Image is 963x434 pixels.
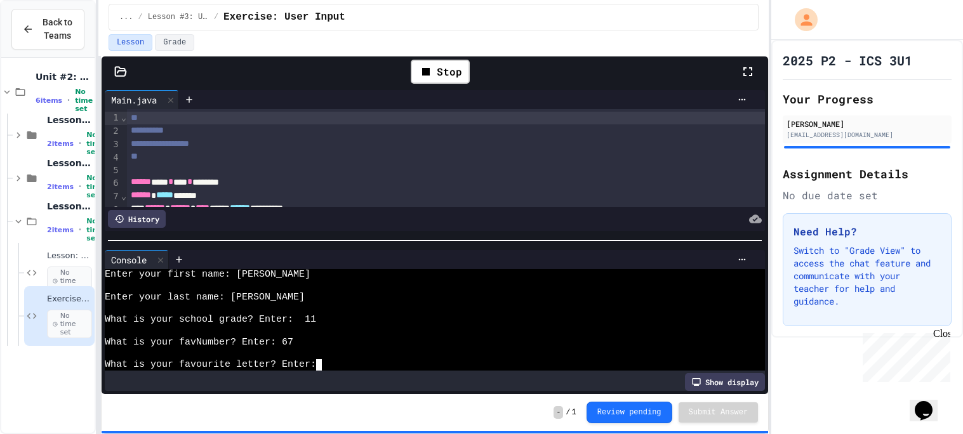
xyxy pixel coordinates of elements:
span: ... [119,12,133,22]
span: • [79,181,81,192]
button: Review pending [587,402,672,423]
span: 1 [572,407,576,418]
span: - [554,406,563,419]
span: Back to Teams [41,16,74,43]
span: No time set [86,174,104,199]
iframe: chat widget [910,383,950,421]
div: My Account [781,5,821,34]
div: 1 [105,112,121,125]
div: 7 [105,190,121,204]
span: No time set [47,266,92,296]
span: Lesson #3: User Input [47,201,92,212]
span: No time set [86,217,104,242]
span: 2 items [47,183,74,191]
span: No time set [47,310,92,339]
span: Lesson #1: Output/Output Formatting [47,114,92,126]
span: • [67,95,70,105]
span: What is your school grade? Enter: 11 [105,314,316,325]
div: Show display [685,373,765,391]
span: Unit #2: Basic Programming Concepts [36,71,92,82]
div: Console [105,250,169,269]
div: Stop [411,60,470,84]
button: Submit Answer [679,402,759,423]
span: No time set [86,131,104,156]
div: 8 [105,204,121,217]
span: / [566,407,570,418]
span: 6 items [36,96,62,105]
div: [EMAIL_ADDRESS][DOMAIN_NAME] [787,130,948,140]
span: Submit Answer [689,407,748,418]
span: • [79,138,81,148]
span: Exercise: User Input [47,294,92,305]
div: 6 [105,177,121,190]
span: Lesson: User Input [47,251,92,261]
div: Main.java [105,93,163,107]
span: / [214,12,218,22]
span: Fold line [121,191,127,201]
div: 5 [105,164,121,177]
h1: 2025 P2 - ICS 3U1 [783,51,912,69]
span: Lesson #3: User Input [148,12,209,22]
span: What is your favNumber? Enter: 67 [105,337,293,348]
span: • [79,225,81,235]
div: [PERSON_NAME] [787,118,948,129]
h3: Need Help? [794,224,941,239]
span: Enter your last name: [PERSON_NAME] [105,292,305,303]
h2: Assignment Details [783,165,952,183]
span: Lesson #2: Variables & Data Types [47,157,92,169]
div: Chat with us now!Close [5,5,88,81]
div: Main.java [105,90,179,109]
span: Enter your first name: [PERSON_NAME] [105,269,310,280]
button: Back to Teams [11,9,84,49]
div: History [108,210,166,228]
span: Fold line [121,112,127,122]
span: 2 items [47,226,74,234]
button: Lesson [109,34,152,51]
h2: Your Progress [783,90,952,108]
div: Console [105,253,153,266]
span: Exercise: User Input [223,10,345,25]
div: 2 [105,125,121,138]
span: No time set [75,88,93,113]
div: 4 [105,152,121,165]
p: Switch to "Grade View" to access the chat feature and communicate with your teacher for help and ... [794,244,941,308]
span: What is your favourite letter? Enter: [105,359,316,371]
span: / [138,12,143,22]
span: 2 items [47,140,74,148]
span: Fold line [121,204,127,214]
div: No due date set [783,188,952,203]
div: 3 [105,138,121,152]
iframe: chat widget [858,328,950,382]
button: Grade [155,34,194,51]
